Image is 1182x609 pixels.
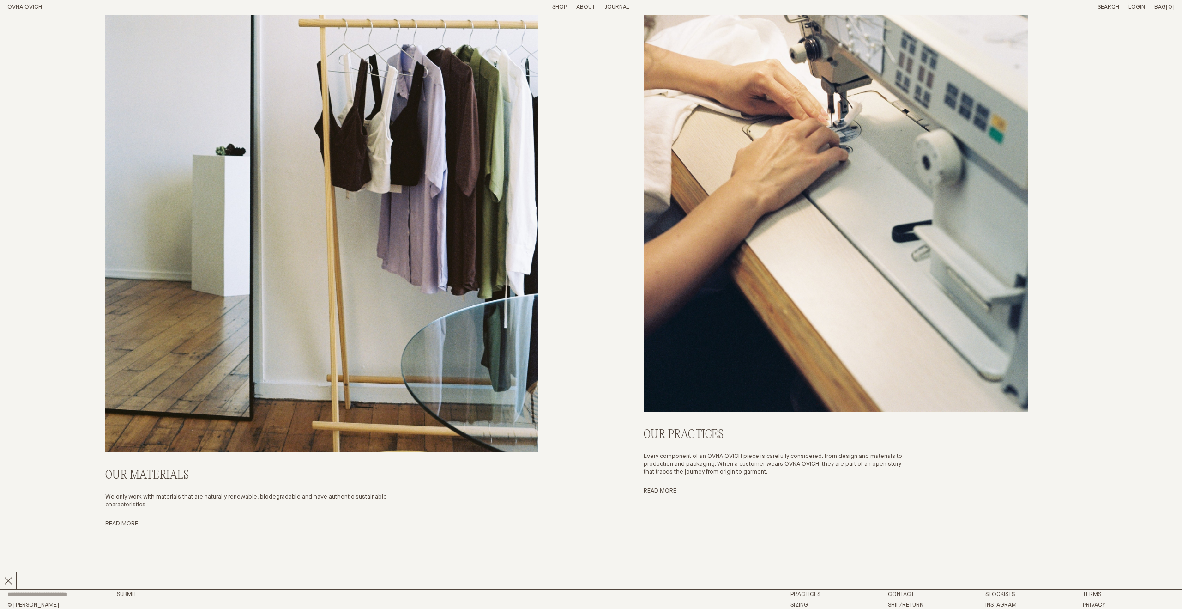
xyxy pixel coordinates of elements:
a: Contact [888,591,914,597]
h2: © [PERSON_NAME] [7,602,294,608]
a: Shop [552,4,567,10]
a: Read More [644,488,676,494]
a: Login [1128,4,1145,10]
a: Read More [105,521,138,527]
p: We only work with materials that are naturally renewable, biodegradable and have authentic sustai... [105,493,409,509]
a: Instagram [985,602,1017,608]
a: Practices [790,591,820,597]
p: Every component of an OVNA OVICH piece is carefully considered: from design and materials to prod... [644,453,912,476]
span: Bag [1154,4,1166,10]
h2: Our practices [644,428,912,442]
button: Submit [117,591,137,597]
a: Ship/Return [888,602,923,608]
h2: Our Materials [105,469,409,482]
span: [0] [1166,4,1175,10]
a: Search [1098,4,1119,10]
summary: About [576,4,595,12]
a: Journal [604,4,629,10]
a: Stockists [985,591,1015,597]
a: Terms [1083,591,1101,597]
a: Privacy [1083,602,1105,608]
a: Home [7,4,42,10]
a: Sizing [790,602,808,608]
